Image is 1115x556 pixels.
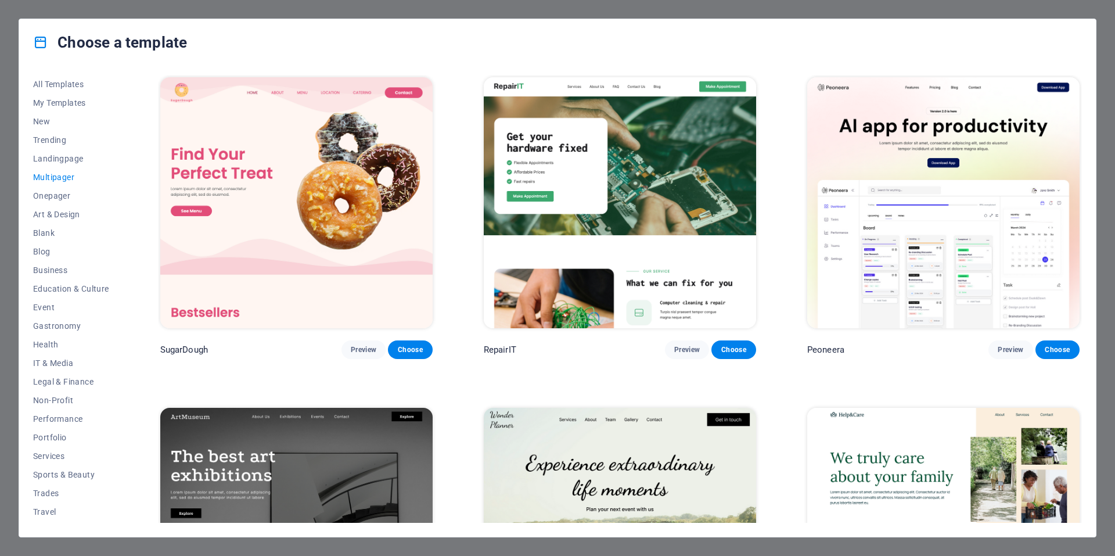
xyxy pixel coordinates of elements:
[33,135,109,145] span: Trending
[33,470,109,479] span: Sports & Beauty
[33,414,109,424] span: Performance
[33,317,109,335] button: Gastronomy
[33,154,109,163] span: Landingpage
[33,205,109,224] button: Art & Design
[33,340,109,349] span: Health
[397,345,423,354] span: Choose
[33,358,109,368] span: IT & Media
[674,345,700,354] span: Preview
[33,117,109,126] span: New
[33,173,109,182] span: Multipager
[33,279,109,298] button: Education & Culture
[33,80,109,89] span: All Templates
[33,75,109,94] button: All Templates
[33,33,187,52] h4: Choose a template
[33,210,109,219] span: Art & Design
[33,98,109,107] span: My Templates
[33,372,109,391] button: Legal & Finance
[33,266,109,275] span: Business
[33,168,109,186] button: Multipager
[33,447,109,465] button: Services
[33,131,109,149] button: Trending
[33,228,109,238] span: Blank
[388,340,432,359] button: Choose
[33,303,109,312] span: Event
[711,340,756,359] button: Choose
[33,377,109,386] span: Legal & Finance
[33,503,109,521] button: Travel
[33,112,109,131] button: New
[1045,345,1070,354] span: Choose
[807,344,844,356] p: Peoneera
[33,521,109,540] button: Wireframe
[998,345,1023,354] span: Preview
[33,298,109,317] button: Event
[484,77,756,328] img: RepairIT
[33,321,109,331] span: Gastronomy
[33,284,109,293] span: Education & Culture
[33,396,109,405] span: Non-Profit
[160,344,208,356] p: SugarDough
[33,224,109,242] button: Blank
[988,340,1033,359] button: Preview
[341,340,386,359] button: Preview
[807,77,1080,328] img: Peoneera
[33,433,109,442] span: Portfolio
[33,261,109,279] button: Business
[33,191,109,200] span: Onepager
[160,77,433,328] img: SugarDough
[33,391,109,410] button: Non-Profit
[484,344,516,356] p: RepairIT
[33,94,109,112] button: My Templates
[33,186,109,205] button: Onepager
[721,345,746,354] span: Choose
[33,428,109,447] button: Portfolio
[351,345,376,354] span: Preview
[665,340,709,359] button: Preview
[33,484,109,503] button: Trades
[33,242,109,261] button: Blog
[33,465,109,484] button: Sports & Beauty
[33,410,109,428] button: Performance
[33,354,109,372] button: IT & Media
[33,149,109,168] button: Landingpage
[33,451,109,461] span: Services
[1035,340,1080,359] button: Choose
[33,507,109,516] span: Travel
[33,247,109,256] span: Blog
[33,489,109,498] span: Trades
[33,335,109,354] button: Health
